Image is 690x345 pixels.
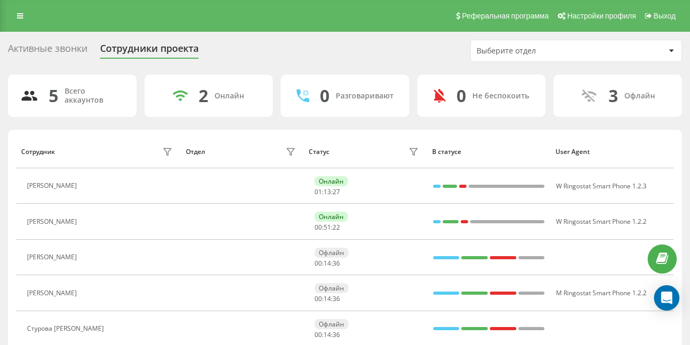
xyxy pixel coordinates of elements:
[315,295,340,303] div: : :
[654,285,679,311] div: Open Intercom Messenger
[333,259,340,268] span: 36
[315,294,322,303] span: 00
[567,12,636,20] span: Настройки профиля
[324,223,331,232] span: 51
[315,223,322,232] span: 00
[556,288,647,297] span: M Ringostat Smart Phone 1.2.2
[199,86,208,106] div: 2
[315,259,322,268] span: 00
[608,86,618,106] div: 3
[324,330,331,339] span: 14
[324,187,331,196] span: 13
[21,148,55,156] div: Сотрудник
[100,43,199,59] div: Сотрудники проекта
[27,182,79,189] div: [PERSON_NAME]
[27,253,79,261] div: [PERSON_NAME]
[27,289,79,297] div: [PERSON_NAME]
[320,86,329,106] div: 0
[315,188,340,196] div: : :
[49,86,58,106] div: 5
[462,12,549,20] span: Реферальная программа
[27,218,79,225] div: [PERSON_NAME]
[556,217,647,226] span: W Ringostat Smart Phone 1.2.2
[333,294,340,303] span: 36
[472,92,529,101] div: Не беспокоить
[315,330,322,339] span: 00
[432,148,545,156] div: В статусе
[27,325,106,332] div: Cтурова [PERSON_NAME]
[555,148,669,156] div: User Agent
[65,87,124,105] div: Всего аккаунтов
[315,176,348,186] div: Онлайн
[324,259,331,268] span: 14
[315,187,322,196] span: 01
[333,330,340,339] span: 36
[315,260,340,267] div: : :
[315,331,340,339] div: : :
[186,148,205,156] div: Отдел
[333,187,340,196] span: 27
[556,181,647,190] span: W Ringostat Smart Phone 1.2.3
[324,294,331,303] span: 14
[8,43,87,59] div: Активные звонки
[456,86,466,106] div: 0
[315,212,348,222] div: Онлайн
[315,283,348,293] div: Офлайн
[315,224,340,231] div: : :
[336,92,393,101] div: Разговаривают
[315,248,348,258] div: Офлайн
[653,12,676,20] span: Выход
[624,92,655,101] div: Офлайн
[214,92,244,101] div: Онлайн
[309,148,329,156] div: Статус
[315,319,348,329] div: Офлайн
[477,47,603,56] div: Выберите отдел
[333,223,340,232] span: 22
